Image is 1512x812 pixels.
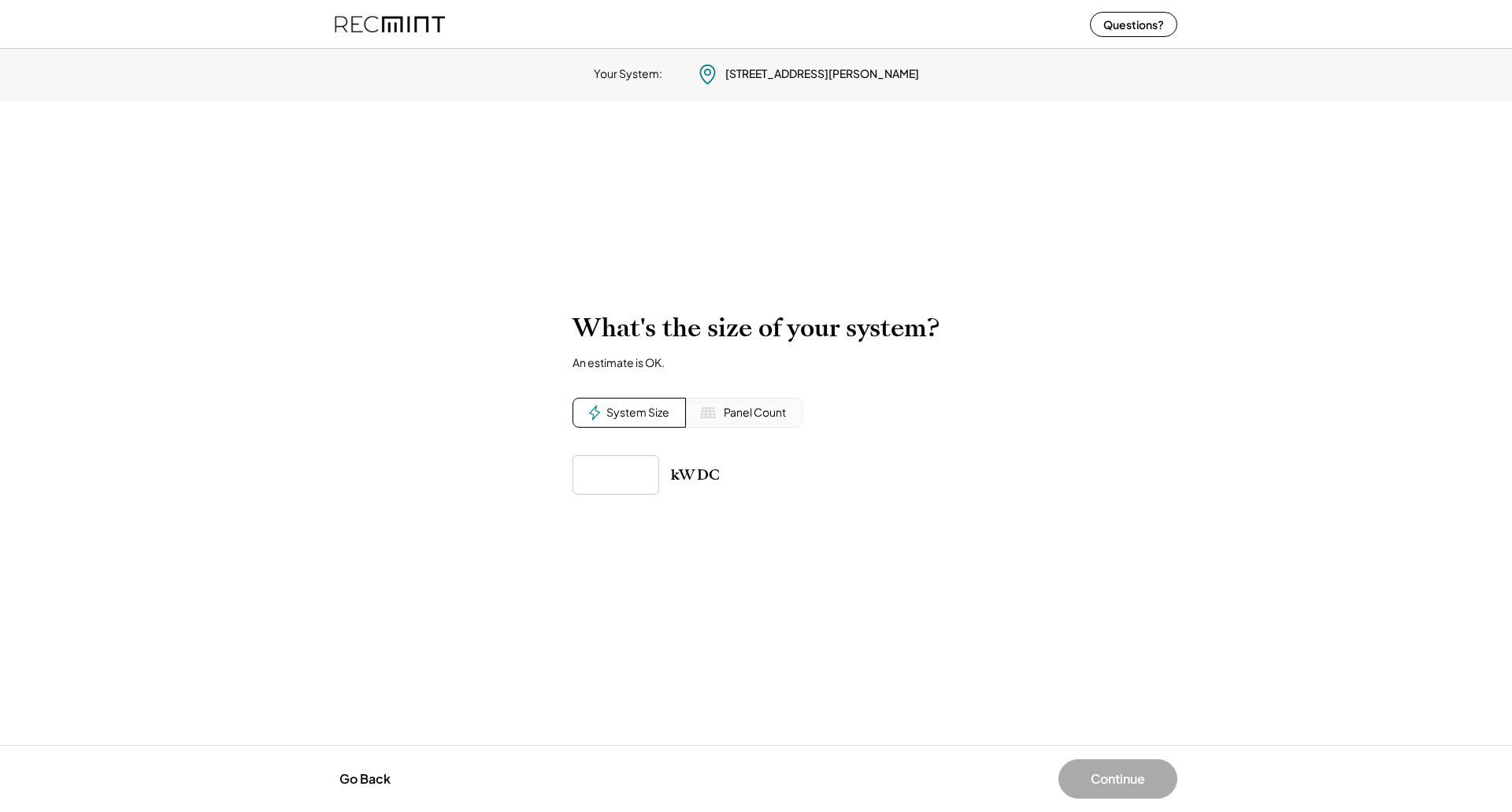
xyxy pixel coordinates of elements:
[594,66,662,82] div: Your System:
[700,405,716,421] img: Solar%20Panel%20Icon%20%281%29.svg
[335,762,395,796] button: Go Back
[335,3,445,45] img: recmint-logotype%403x%20%281%29.jpeg
[724,405,786,421] div: Panel Count
[671,465,720,484] div: kW DC
[573,355,665,369] div: An estimate is OK.
[1058,759,1177,799] button: Continue
[1090,12,1177,37] button: Questions?
[606,405,669,421] div: System Size
[573,313,939,343] h2: What's the size of your system?
[725,66,919,82] div: [STREET_ADDRESS][PERSON_NAME]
